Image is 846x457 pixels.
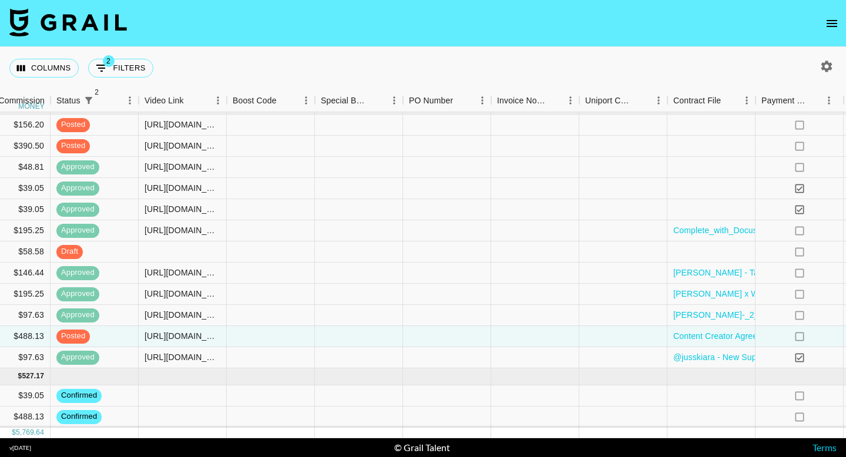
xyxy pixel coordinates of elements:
div: https://www.tiktok.com/@.sophiaquintero/video/7538502753711164686 [145,161,220,173]
div: Invoice Notes [491,89,579,112]
div: Uniport Contact Email [579,89,667,112]
div: Special Booking Type [315,89,403,112]
div: Video Link [139,89,227,112]
span: 2 [91,86,103,98]
span: approved [56,183,99,194]
button: Select columns [9,59,79,78]
div: Uniport Contact Email [585,89,633,112]
button: Sort [721,92,737,109]
span: posted [56,331,90,342]
button: Show filters [88,59,153,78]
span: confirmed [56,390,102,401]
button: Sort [453,92,469,109]
span: posted [56,119,90,130]
div: https://www.tiktok.com/@.sophiaquintero/video/7538510904925752589 [145,119,220,130]
button: Sort [807,92,824,109]
div: Payment Sent [761,89,807,112]
div: 5,769.64 [16,428,44,438]
button: Sort [369,92,385,109]
div: Special Booking Type [321,89,369,112]
div: $ [12,428,16,438]
div: Boost Code [233,89,277,112]
span: 2 [103,55,115,67]
div: $ [18,371,22,381]
div: https://www.tiktok.com/@gertienazaroff/video/7535262303696997646 [145,288,220,300]
button: Sort [97,92,113,109]
div: money [18,103,45,110]
button: Menu [209,92,227,109]
span: approved [56,310,99,321]
button: Menu [474,92,491,109]
div: Contract File [667,89,756,112]
a: Terms [813,442,837,453]
button: Show filters [80,92,97,109]
img: Grail Talent [9,8,127,36]
button: Menu [121,92,139,109]
div: Status [51,89,139,112]
div: 527.17 [22,371,44,381]
div: PO Number [409,89,453,112]
div: Contract File [673,89,721,112]
button: Sort [184,92,200,109]
div: https://www.tiktok.com/@jusskiara/video/7538588799488511263 [145,351,220,363]
span: confirmed [56,411,102,422]
span: approved [56,352,99,363]
div: Video Link [145,89,184,112]
button: Menu [385,92,403,109]
div: https://www.tiktok.com/@gertienazaroff/video/7535660305066560781 [145,267,220,278]
span: approved [56,204,99,215]
div: https://www.tiktok.com/@.sophiaquintero/video/7542666844528725261 [145,140,220,152]
button: Menu [562,92,579,109]
div: Payment Sent [756,89,844,112]
span: approved [56,162,99,173]
button: open drawer [820,12,844,35]
div: Status [56,89,80,112]
button: Menu [297,92,315,109]
div: PO Number [403,89,491,112]
div: 2 active filters [80,92,97,109]
button: Sort [277,92,293,109]
div: https://www.tiktok.com/@gertienazaroff/video/7541083668358368567?lang=en [145,330,220,342]
div: https://www.tiktok.com/@gertienazaroff/video/7537848584574749965 [145,309,220,321]
div: Invoice Notes [497,89,545,112]
button: Sort [633,92,650,109]
div: v [DATE] [9,444,31,452]
div: https://www.tiktok.com/@darcyeallen/video/7535097904550202654?lang=en [145,224,220,236]
div: Boost Code [227,89,315,112]
div: © Grail Talent [394,442,450,453]
button: Menu [820,92,838,109]
button: Sort [545,92,562,109]
div: https://www.tiktok.com/@.sophiaquintero/photo/7535869998812728631 [145,203,220,215]
span: approved [56,225,99,236]
span: approved [56,267,99,278]
span: posted [56,140,90,152]
div: https://www.tiktok.com/@.sophiaquintero/photo/7535525749248265486 [145,182,220,194]
button: Menu [738,92,756,109]
span: approved [56,288,99,300]
a: [PERSON_NAME] - Target Content.pdf [673,267,819,278]
button: Menu [650,92,667,109]
span: draft [56,246,83,257]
